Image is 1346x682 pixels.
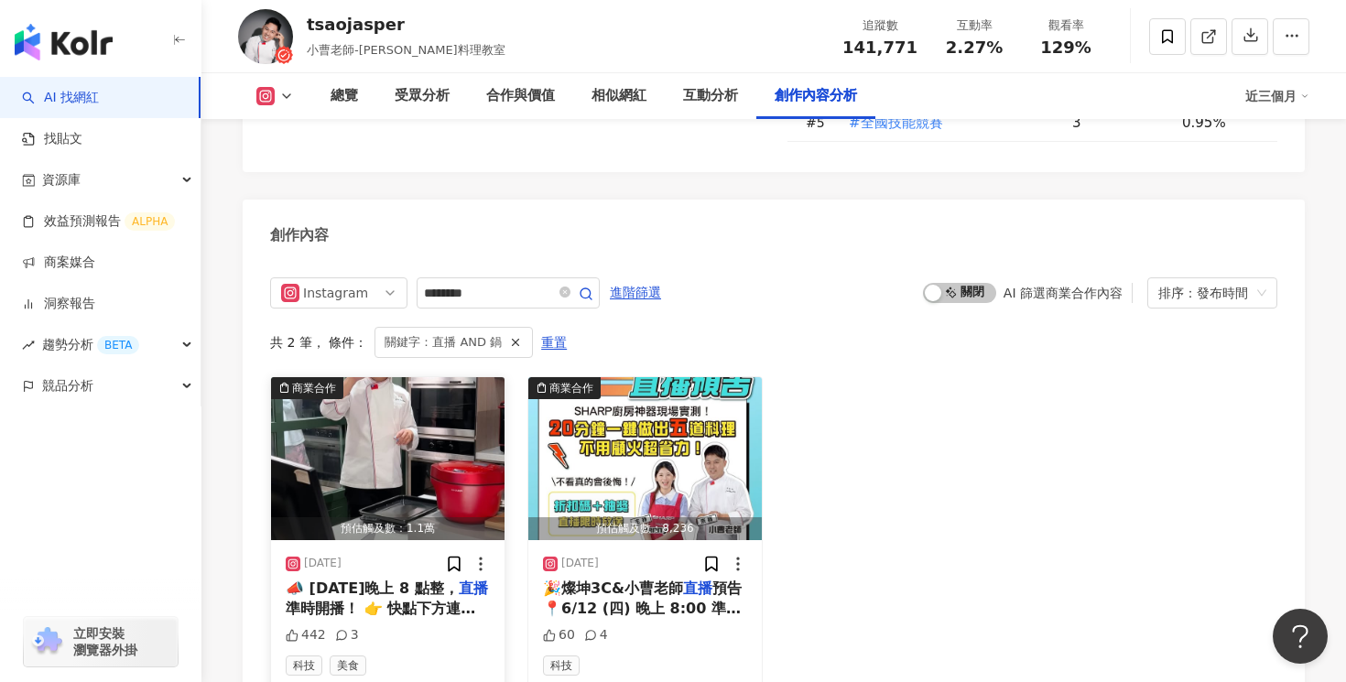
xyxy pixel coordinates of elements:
div: 創作內容分析 [775,85,857,107]
span: 129% [1040,38,1091,57]
div: [DATE] [304,556,342,571]
a: 效益預測報告ALPHA [22,212,175,231]
td: #全國技能競賽 [833,104,1058,142]
span: 立即安裝 瀏覽器外掛 [73,625,137,658]
div: 近三個月 [1245,81,1309,111]
span: 關鍵字：直播 AND 鍋 [385,332,502,352]
span: 📣 [DATE]晚上 8 點整， [286,579,459,597]
div: # 5 [806,113,833,133]
div: 442 [286,626,326,644]
button: 商業合作預估觸及數：8,236 [528,377,762,540]
div: 創作內容 [270,225,329,245]
mark: 直播 [683,579,712,597]
div: AI 篩選商業合作內容 [1004,286,1123,300]
span: 進階篩選 [610,278,661,308]
span: 資源庫 [42,159,81,200]
span: rise [22,339,35,352]
img: chrome extension [29,627,65,656]
button: 商業合作預估觸及數：1.1萬 [271,377,505,540]
div: 排序：發布時間 [1158,278,1250,308]
div: 0.95% [1182,113,1259,133]
img: logo [15,24,113,60]
img: post-image [271,377,505,540]
div: 追蹤數 [842,16,917,35]
mark: 直播 [459,579,488,597]
span: 2.27% [946,38,1003,57]
div: 60 [543,626,575,644]
div: 互動分析 [683,85,738,107]
div: BETA [97,336,139,354]
div: 觀看率 [1031,16,1101,35]
div: 互動率 [939,16,1009,35]
div: 合作與價值 [486,85,555,107]
img: post-image [528,377,762,540]
div: 預估觸及數：8,236 [528,517,762,540]
a: chrome extension立即安裝 瀏覽器外掛 [24,617,178,666]
div: 受眾分析 [395,85,450,107]
div: 預估觸及數：1.1萬 [271,517,505,540]
button: #全國技能競賽 [848,104,944,141]
a: searchAI 找網紅 [22,89,99,107]
span: 小曹老師-[PERSON_NAME]料理教室 [307,43,505,57]
a: 找貼文 [22,130,82,148]
iframe: Help Scout Beacon - Open [1273,609,1328,664]
div: Instagram [303,278,363,308]
span: 141,771 [842,38,917,57]
span: 美食 [330,655,366,676]
div: 3 [335,626,359,644]
span: 競品分析 [42,365,93,406]
img: KOL Avatar [238,9,293,64]
span: 準時開播！ 👉 快點下方連結加入 [286,600,475,637]
span: #全國技能競賽 [849,113,943,133]
span: 趨勢分析 [42,324,139,365]
div: 4 [584,626,608,644]
span: close-circle [559,284,570,301]
span: 重置 [541,329,567,358]
div: 商業合作 [549,379,593,397]
div: [DATE] [561,556,599,571]
div: 共 2 筆 ， 條件： [270,327,1277,358]
span: close-circle [559,287,570,298]
div: 3 [1072,113,1167,133]
div: tsaojasper [307,13,505,36]
span: 科技 [543,655,580,676]
div: 總覽 [331,85,358,107]
button: 重置 [540,328,568,357]
div: 商業合作 [292,379,336,397]
div: 相似網紅 [592,85,646,107]
span: 🎉燦坤3C&小曹老師 [543,579,683,597]
td: 0.95% [1167,104,1277,142]
a: 商案媒合 [22,254,95,272]
a: 洞察報告 [22,295,95,313]
button: 進階篩選 [609,277,662,307]
span: 科技 [286,655,322,676]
